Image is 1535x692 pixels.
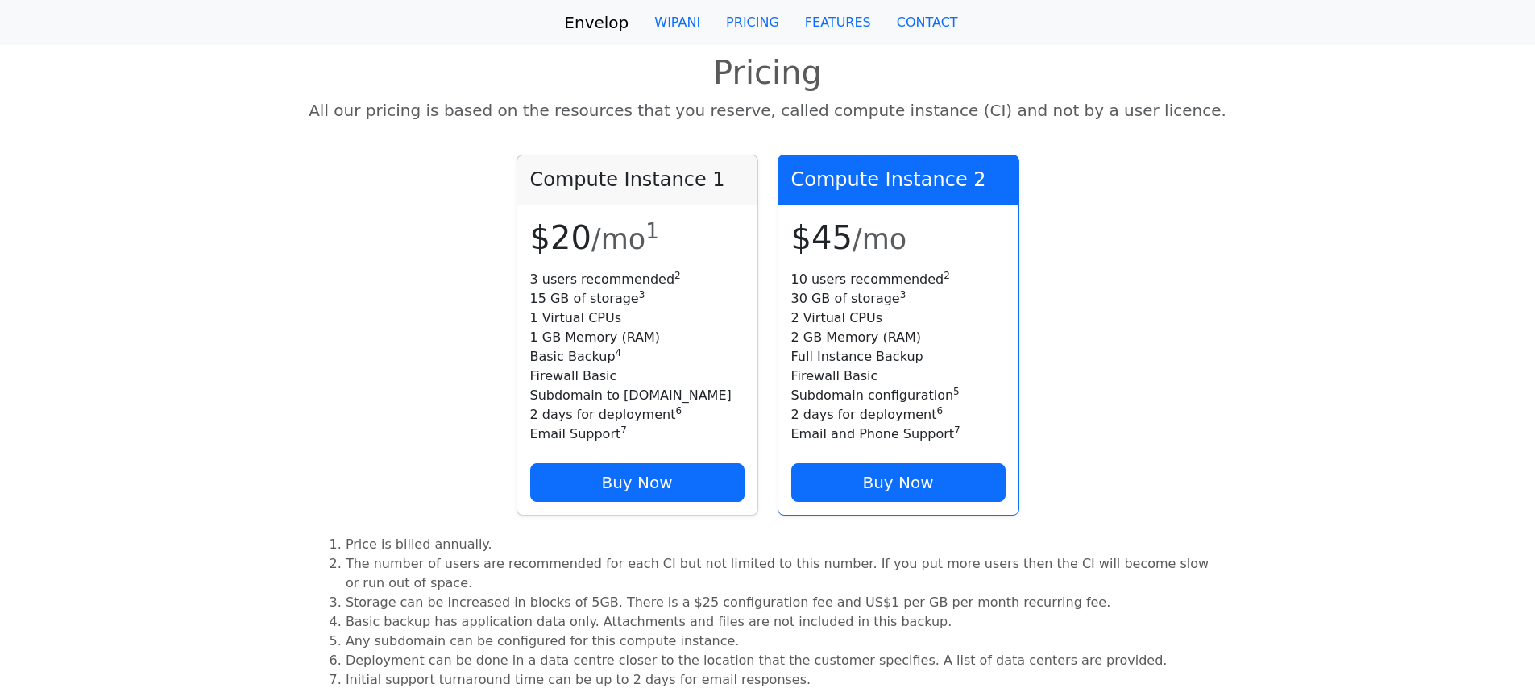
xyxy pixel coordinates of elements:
[346,651,1215,670] li: Deployment can be done in a data centre closer to the location that the customer specifies. A lis...
[936,405,943,416] sup: 6
[530,405,745,425] li: 2 days for deployment
[791,168,1006,192] h4: Compute Instance 2
[791,289,1006,309] li: 30 GB of storage
[675,405,682,416] sup: 6
[346,593,1215,612] li: Storage can be increased in blocks of 5GB. There is a $25 configuration fee and US$1 per GB per m...
[791,270,1006,289] li: 10 users recommended
[713,6,792,39] a: PRICING
[530,463,745,502] a: Buy Now
[530,289,745,309] li: 15 GB of storage
[791,367,1006,386] li: Firewall Basic
[791,218,1006,257] h1: $45
[346,632,1215,651] li: Any subdomain can be configured for this compute instance.
[792,6,884,39] a: FEATURES
[853,223,906,255] small: /mo
[641,6,713,39] a: WIPANI
[674,270,681,281] sup: 2
[530,168,745,192] h4: Compute Instance 1
[564,6,629,39] a: Envelop
[530,270,745,289] li: 3 users recommended
[530,347,745,367] li: Basic Backup
[591,223,659,255] small: /mo
[791,463,1006,502] a: Buy Now
[13,98,1522,122] p: All our pricing is based on the resources that you reserve, called compute instance (CI) and not ...
[530,309,745,328] li: 1 Virtual CPUs
[791,328,1006,347] li: 2 GB Memory (RAM)
[900,289,906,300] sup: 3
[530,218,745,257] h1: $20
[346,535,1215,554] li: Price is billed annually.
[620,425,627,436] sup: 7
[954,425,960,436] sup: 7
[13,53,1522,92] h1: Pricing
[791,386,1006,405] li: Subdomain configuration
[530,367,745,386] li: Firewall Basic
[346,670,1215,690] li: Initial support turnaround time can be up to 2 days for email responses.
[346,554,1215,593] li: The number of users are recommended for each CI but not limited to this number. If you put more u...
[791,309,1006,328] li: 2 Virtual CPUs
[530,425,745,444] li: Email Support
[346,612,1215,632] li: Basic backup has application data only. Attachments and files are not included in this backup.
[639,289,645,300] sup: 3
[530,328,745,347] li: 1 GB Memory (RAM)
[791,347,1006,367] li: Full Instance Backup
[884,6,971,39] a: CONTACT
[645,219,659,243] sup: 1
[944,270,950,281] sup: 2
[791,425,1006,444] li: Email and Phone Support
[530,386,745,405] li: Subdomain to [DOMAIN_NAME]
[953,386,960,397] sup: 5
[616,347,622,358] sup: 4
[791,405,1006,425] li: 2 days for deployment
